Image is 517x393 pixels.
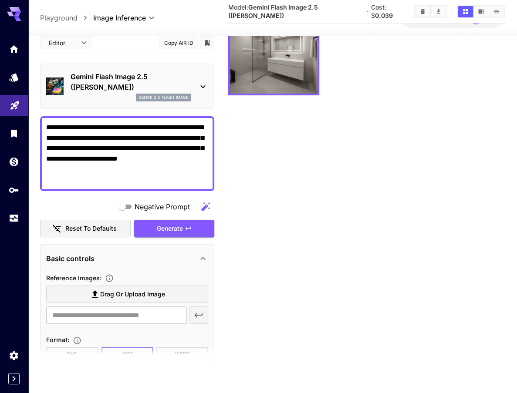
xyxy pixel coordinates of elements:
[9,156,19,167] div: Wallet
[431,6,446,17] button: Download All
[159,37,198,49] button: Copy AIR ID
[40,220,131,238] button: Reset to defaults
[157,223,183,234] span: Generate
[367,7,369,17] p: ·
[46,253,95,264] p: Basic controls
[40,13,93,23] nav: breadcrumb
[371,3,393,19] span: Cost: $
[49,39,76,48] span: Editor
[8,373,20,384] button: Expand sidebar
[9,44,19,54] div: Home
[10,97,20,108] div: Playground
[228,3,318,19] span: Model:
[9,185,19,195] div: API Keys
[230,6,318,94] img: Z
[93,13,146,23] span: Image Inference
[139,95,188,101] p: gemini_2_5_flash_image
[71,71,191,92] p: Gemini Flash Image 2.5 ([PERSON_NAME])
[375,12,393,19] b: 0.039
[9,350,19,361] div: Settings
[473,6,489,17] button: Show media in video view
[46,336,69,344] span: Format :
[203,37,211,48] button: Add to library
[414,5,447,18] div: Clear AllDownload All
[9,128,19,139] div: Library
[46,248,208,269] div: Basic controls
[228,3,318,19] b: Gemini Flash Image 2.5 ([PERSON_NAME])
[9,72,19,83] div: Models
[46,68,208,105] div: Gemini Flash Image 2.5 ([PERSON_NAME])gemini_2_5_flash_image
[134,220,214,238] button: Generate
[135,202,190,212] span: Negative Prompt
[101,274,117,283] button: Upload a reference image to guide the result. This is needed for Image-to-Image or Inpainting. Su...
[100,289,165,300] span: Drag or upload image
[69,336,85,345] button: Choose the file format for the output image.
[458,6,473,17] button: Show media in grid view
[489,6,504,17] button: Show media in list view
[9,213,19,224] div: Usage
[40,13,78,23] a: Playground
[415,6,430,17] button: Clear All
[46,274,101,282] span: Reference Images :
[46,286,208,303] label: Drag or upload image
[457,5,505,18] div: Show media in grid viewShow media in video viewShow media in list view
